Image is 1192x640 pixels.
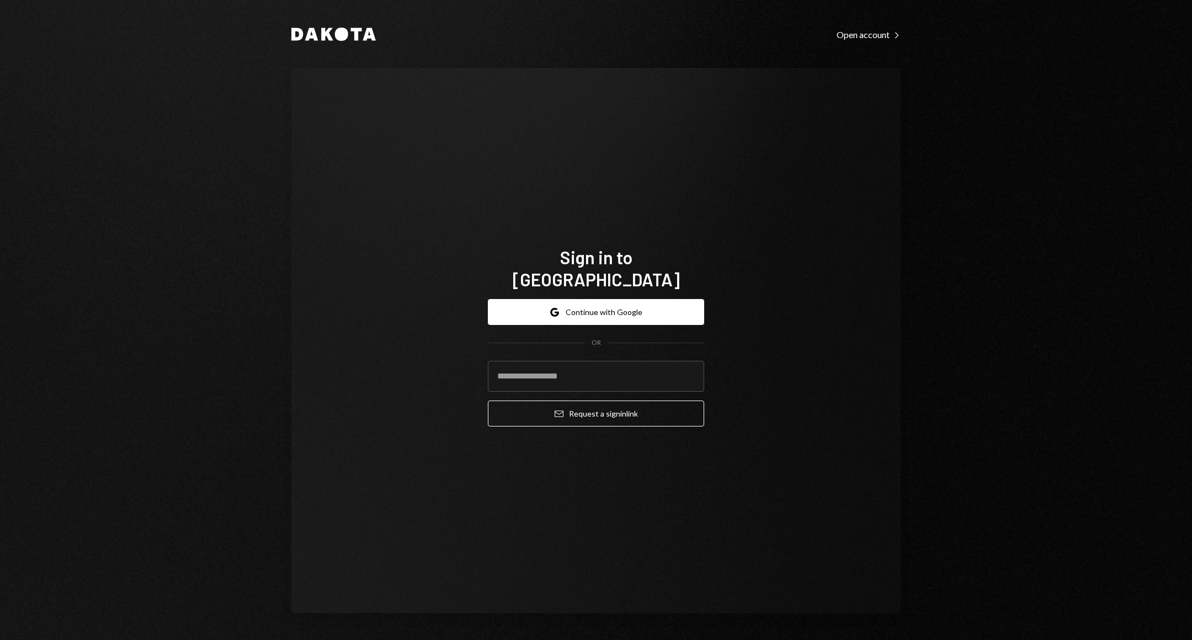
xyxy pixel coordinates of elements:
div: Open account [837,29,901,40]
div: OR [592,338,601,348]
a: Open account [837,28,901,40]
button: Request a signinlink [488,401,704,426]
h1: Sign in to [GEOGRAPHIC_DATA] [488,246,704,290]
button: Continue with Google [488,299,704,325]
